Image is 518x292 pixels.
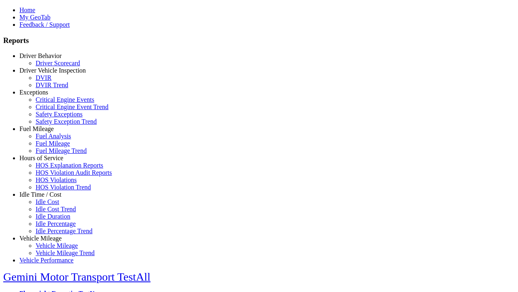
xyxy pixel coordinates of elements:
[19,52,62,59] a: Driver Behavior
[36,103,108,110] a: Critical Engine Event Trend
[36,184,91,191] a: HOS Violation Trend
[36,198,59,205] a: Idle Cost
[19,191,62,198] a: Idle Time / Cost
[19,155,63,161] a: Hours of Service
[36,60,80,67] a: Driver Scorecard
[36,169,112,176] a: HOS Violation Audit Reports
[19,6,35,13] a: Home
[36,213,70,220] a: Idle Duration
[36,242,78,249] a: Vehicle Mileage
[19,125,54,132] a: Fuel Mileage
[36,176,76,183] a: HOS Violations
[19,235,62,242] a: Vehicle Mileage
[3,271,151,283] a: Gemini Motor Transport TestAll
[19,89,48,96] a: Exceptions
[36,118,97,125] a: Safety Exception Trend
[36,162,103,169] a: HOS Explanation Reports
[36,111,83,118] a: Safety Exceptions
[36,206,76,213] a: Idle Cost Trend
[19,257,74,264] a: Vehicle Performance
[19,67,86,74] a: Driver Vehicle Inspection
[19,21,70,28] a: Feedback / Support
[19,14,51,21] a: My GeoTab
[36,140,70,147] a: Fuel Mileage
[36,220,76,227] a: Idle Percentage
[36,249,95,256] a: Vehicle Mileage Trend
[36,147,87,154] a: Fuel Mileage Trend
[36,74,51,81] a: DVIR
[36,96,94,103] a: Critical Engine Events
[36,228,92,234] a: Idle Percentage Trend
[36,133,71,140] a: Fuel Analysis
[36,82,68,88] a: DVIR Trend
[3,36,515,45] h3: Reports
